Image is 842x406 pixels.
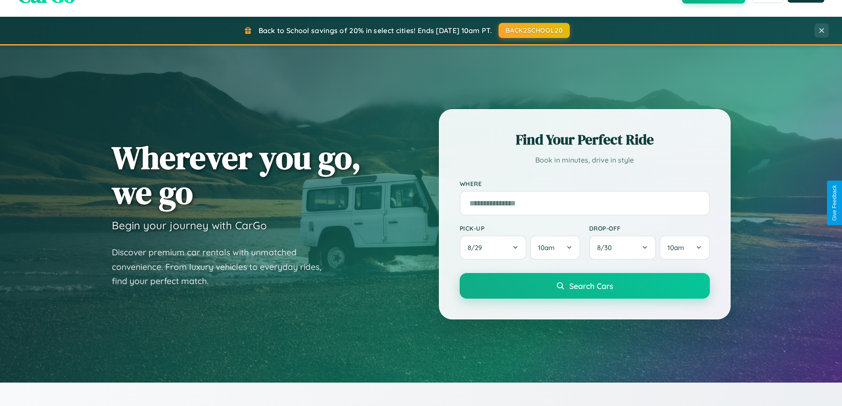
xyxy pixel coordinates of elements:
button: BACK2SCHOOL20 [499,23,570,38]
button: 8/30 [589,235,656,260]
h2: Find Your Perfect Ride [460,130,710,149]
p: Discover premium car rentals with unmatched convenience. From luxury vehicles to everyday rides, ... [112,245,333,288]
span: 10am [538,243,555,252]
button: 10am [530,235,580,260]
button: Search Cars [460,273,710,299]
span: 8 / 30 [597,243,616,252]
label: Pick-up [460,224,580,232]
p: Book in minutes, drive in style [460,154,710,167]
span: 10am [667,243,684,252]
button: 8/29 [460,235,527,260]
span: Search Cars [569,281,613,291]
span: 8 / 29 [468,243,486,252]
span: Back to School savings of 20% in select cities! Ends [DATE] 10am PT. [259,26,492,35]
h3: Begin your journey with CarGo [112,219,267,232]
label: Drop-off [589,224,710,232]
div: Give Feedback [831,185,838,221]
h1: Wherever you go, we go [112,140,361,210]
button: 10am [659,235,709,260]
label: Where [460,180,710,187]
